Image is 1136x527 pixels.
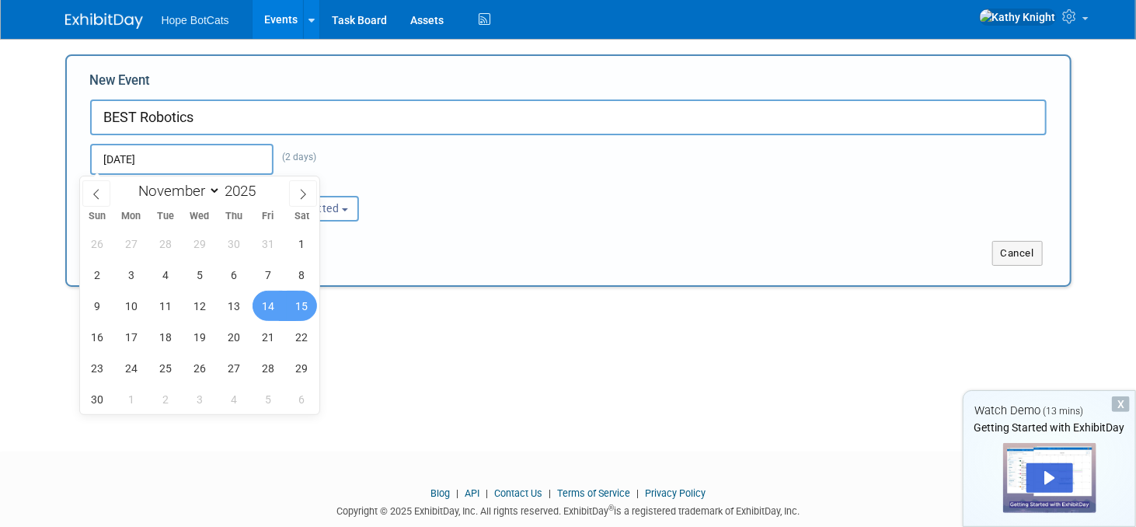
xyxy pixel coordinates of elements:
span: December 4, 2025 [218,384,249,414]
input: Year [221,182,267,200]
select: Month [131,181,221,201]
span: November 28, 2025 [253,353,283,383]
span: Sat [285,211,319,222]
span: November 5, 2025 [184,260,214,290]
span: November 17, 2025 [116,322,146,352]
span: November 29, 2025 [287,353,317,383]
div: Attendance / Format: [90,175,230,195]
span: November 15, 2025 [287,291,317,321]
span: October 27, 2025 [116,229,146,259]
span: December 3, 2025 [184,384,214,414]
span: November 3, 2025 [116,260,146,290]
span: November 7, 2025 [253,260,283,290]
span: November 20, 2025 [218,322,249,352]
a: API [465,487,479,499]
span: | [632,487,643,499]
span: November 18, 2025 [150,322,180,352]
div: Watch Demo [964,403,1135,419]
a: Privacy Policy [645,487,706,499]
span: November 8, 2025 [287,260,317,290]
span: November 2, 2025 [82,260,112,290]
div: Getting Started with ExhibitDay [964,420,1135,435]
input: Name of Trade Show / Conference [90,99,1047,135]
button: Cancel [992,241,1043,266]
span: November 24, 2025 [116,353,146,383]
span: October 28, 2025 [150,229,180,259]
input: Start Date - End Date [90,144,274,175]
span: November 9, 2025 [82,291,112,321]
span: November 13, 2025 [218,291,249,321]
span: | [482,487,492,499]
a: Terms of Service [557,487,630,499]
span: November 22, 2025 [287,322,317,352]
span: October 29, 2025 [184,229,214,259]
span: November 21, 2025 [253,322,283,352]
span: Thu [217,211,251,222]
label: New Event [90,72,151,96]
span: November 10, 2025 [116,291,146,321]
sup: ® [608,504,614,512]
span: December 6, 2025 [287,384,317,414]
span: November 25, 2025 [150,353,180,383]
span: November 16, 2025 [82,322,112,352]
span: October 26, 2025 [82,229,112,259]
span: November 6, 2025 [218,260,249,290]
span: November 12, 2025 [184,291,214,321]
span: Tue [148,211,183,222]
span: December 2, 2025 [150,384,180,414]
img: Kathy Knight [979,9,1057,26]
span: November 14, 2025 [253,291,283,321]
span: Sun [80,211,114,222]
span: December 1, 2025 [116,384,146,414]
span: November 27, 2025 [218,353,249,383]
div: Participation: [253,175,393,195]
span: | [452,487,462,499]
span: Wed [183,211,217,222]
span: Fri [251,211,285,222]
img: ExhibitDay [65,13,143,29]
span: Hope BotCats [162,14,229,26]
span: | [545,487,555,499]
div: Dismiss [1112,396,1130,412]
span: November 30, 2025 [82,384,112,414]
span: November 26, 2025 [184,353,214,383]
span: December 5, 2025 [253,384,283,414]
a: Contact Us [494,487,542,499]
a: Blog [430,487,450,499]
span: November 1, 2025 [287,229,317,259]
span: October 31, 2025 [253,229,283,259]
span: Mon [114,211,148,222]
span: November 19, 2025 [184,322,214,352]
span: November 4, 2025 [150,260,180,290]
span: November 23, 2025 [82,353,112,383]
div: Play [1026,463,1073,493]
span: November 11, 2025 [150,291,180,321]
span: (13 mins) [1043,406,1083,417]
span: October 30, 2025 [218,229,249,259]
span: (2 days) [274,152,317,162]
